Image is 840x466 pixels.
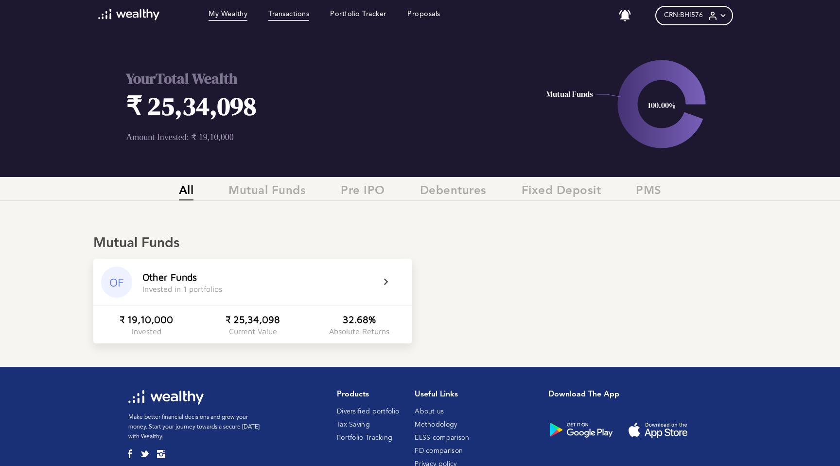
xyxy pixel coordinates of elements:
h1: Useful Links [415,390,470,399]
span: Fixed Deposit [522,184,601,200]
a: Portfolio Tracker [330,10,386,21]
div: 32.68% [343,314,376,325]
div: Other Funds [142,271,197,283]
h2: Your Total Wealth [126,69,483,89]
h1: ₹ 25,34,098 [126,89,483,123]
span: Mutual Funds [228,184,306,200]
div: Mutual Funds [93,235,747,252]
div: Absolute Returns [329,327,389,336]
div: Current Value [229,327,277,336]
div: OF [101,267,132,298]
a: My Wealthy [209,10,247,21]
p: Amount Invested: ₹ 19,10,000 [126,132,483,143]
div: Invested in 1 portfolios [142,285,222,293]
a: Proposals [407,10,440,21]
a: About us [415,408,444,415]
text: 100.00% [647,100,675,110]
a: ELSS comparison [415,434,470,441]
a: Diversified portfolio [337,408,399,415]
a: Transactions [268,10,309,21]
div: ₹ 19,10,000 [120,314,173,325]
a: Methodology [415,421,457,428]
p: Make better financial decisions and grow your money. Start your journey towards a secure [DATE] w... [128,412,262,442]
div: ₹ 25,34,098 [226,314,280,325]
span: All [179,184,194,200]
img: wl-logo-white.svg [128,390,204,405]
h1: Download the app [548,390,704,399]
h1: Products [337,390,399,399]
a: Portfolio Tracking [337,434,392,441]
text: Mutual Funds [546,89,593,99]
span: Pre IPO [341,184,385,200]
span: Debentures [420,184,487,200]
div: Invested [132,327,161,336]
a: FD comparison [415,448,463,454]
a: Tax Saving [337,421,370,428]
span: PMS [636,184,662,200]
img: wl-logo-white.svg [98,9,160,20]
span: CRN: BHI576 [664,11,703,19]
